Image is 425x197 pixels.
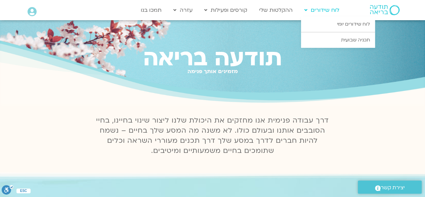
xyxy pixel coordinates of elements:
[170,4,196,17] a: עזרה
[381,183,405,192] span: יצירת קשר
[201,4,251,17] a: קורסים ופעילות
[301,4,343,17] a: לוח שידורים
[137,4,165,17] a: תמכו בנו
[92,116,333,156] p: דרך עבודה פנימית אנו מחזקים את היכולת שלנו ליצור שינוי בחיינו, בחיי הסובבים אותנו ובעולם כולו. לא...
[358,180,422,194] a: יצירת קשר
[256,4,296,17] a: ההקלטות שלי
[301,32,375,48] a: תכניה שבועית
[370,5,399,15] img: תודעה בריאה
[301,17,375,32] a: לוח שידורים יומי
